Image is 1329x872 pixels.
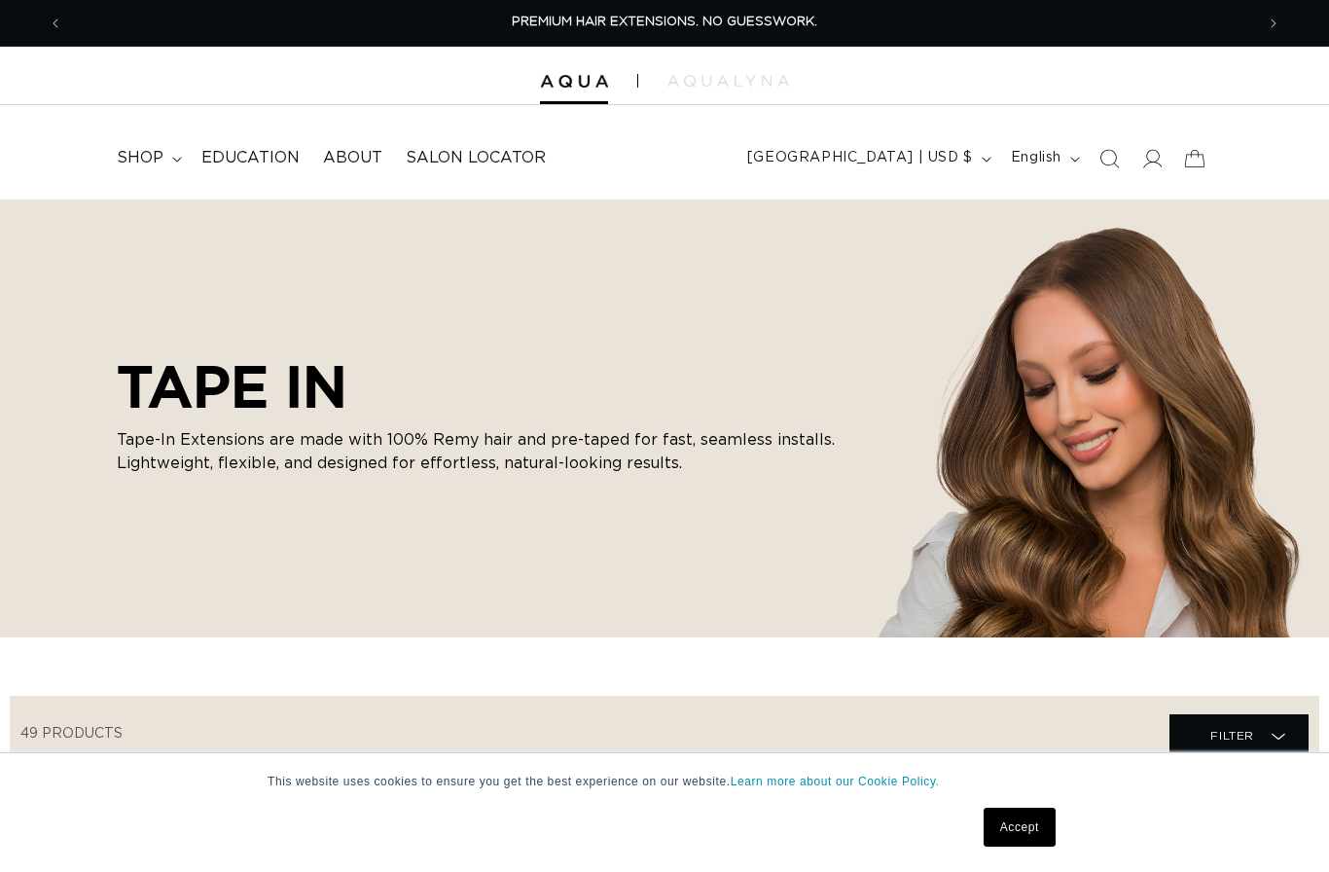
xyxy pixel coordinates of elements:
[512,16,817,28] span: PREMIUM HAIR EXTENSIONS. NO GUESSWORK.
[117,428,856,475] p: Tape-In Extensions are made with 100% Remy hair and pre-taped for fast, seamless installs. Lightw...
[540,75,608,89] img: Aqua Hair Extensions
[201,148,300,168] span: Education
[731,775,940,788] a: Learn more about our Cookie Policy.
[1252,5,1295,42] button: Next announcement
[1210,717,1254,754] span: Filter
[105,136,190,180] summary: shop
[117,148,163,168] span: shop
[1169,714,1309,758] summary: Filter
[667,75,789,87] img: aqualyna.com
[1088,137,1131,180] summary: Search
[736,140,999,177] button: [GEOGRAPHIC_DATA] | USD $
[311,136,394,180] a: About
[190,136,311,180] a: Education
[268,773,1061,790] p: This website uses cookies to ensure you get the best experience on our website.
[20,727,123,741] span: 49 products
[747,148,973,168] span: [GEOGRAPHIC_DATA] | USD $
[117,352,856,420] h2: TAPE IN
[34,5,77,42] button: Previous announcement
[394,136,557,180] a: Salon Locator
[323,148,382,168] span: About
[1011,148,1061,168] span: English
[984,808,1056,847] a: Accept
[999,140,1088,177] button: English
[406,148,546,168] span: Salon Locator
